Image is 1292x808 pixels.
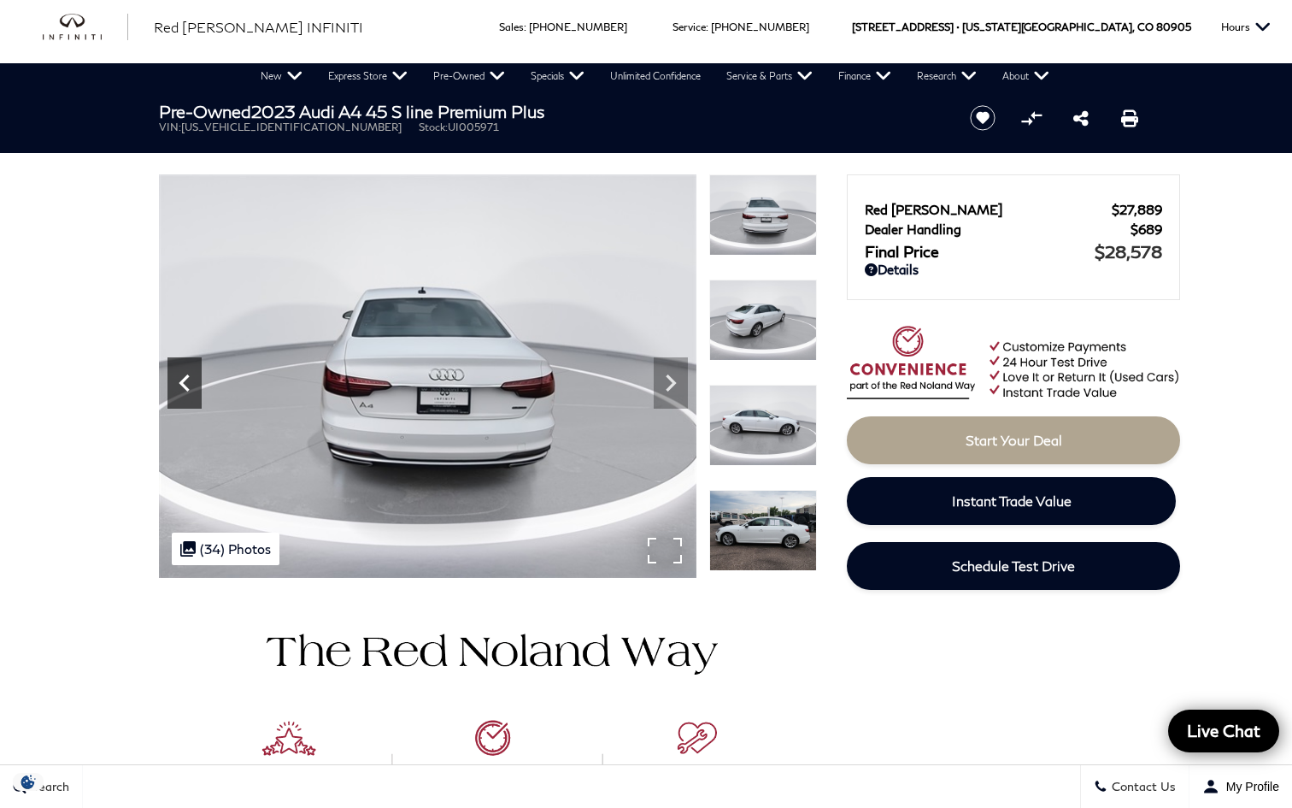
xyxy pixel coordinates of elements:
a: Pre-Owned [420,63,518,89]
span: Instant Trade Value [952,492,1072,509]
a: Print this Pre-Owned 2023 Audi A4 45 S line Premium Plus [1121,108,1138,128]
span: Search [26,780,69,794]
strong: Pre-Owned [159,101,251,121]
button: Save vehicle [964,104,1001,132]
span: Schedule Test Drive [952,557,1075,574]
span: Red [PERSON_NAME] INFINITI [154,19,363,35]
span: Dealer Handling [865,221,1130,237]
span: $27,889 [1112,202,1162,217]
div: Previous [167,357,202,409]
span: Service [672,21,706,33]
span: : [524,21,526,33]
a: About [990,63,1062,89]
section: Click to Open Cookie Consent Modal [9,773,48,791]
a: [STREET_ADDRESS] • [US_STATE][GEOGRAPHIC_DATA], CO 80905 [852,21,1191,33]
span: VIN: [159,121,181,133]
img: Opt-Out Icon [9,773,48,791]
div: Next [654,357,688,409]
a: Live Chat [1168,710,1279,752]
a: Finance [825,63,904,89]
img: Used 2023 Glacier White Metallic Audi 45 S line Premium Plus image 9 [709,385,817,466]
span: Sales [499,21,524,33]
a: Schedule Test Drive [847,542,1180,590]
a: Red [PERSON_NAME] INFINITI [154,17,363,38]
span: Stock: [419,121,448,133]
span: Live Chat [1178,720,1269,741]
a: Share this Pre-Owned 2023 Audi A4 45 S line Premium Plus [1073,108,1089,128]
a: New [248,63,315,89]
a: Service & Parts [714,63,825,89]
span: $689 [1130,221,1162,237]
a: Red [PERSON_NAME] $27,889 [865,202,1162,217]
img: INFINITI [43,14,128,41]
button: Open user profile menu [1189,765,1292,808]
span: UI005971 [448,121,499,133]
span: [US_VEHICLE_IDENTIFICATION_NUMBER] [181,121,402,133]
a: Dealer Handling $689 [865,221,1162,237]
a: Specials [518,63,597,89]
span: : [706,21,708,33]
img: Used 2023 Glacier White Metallic Audi 45 S line Premium Plus image 7 [709,174,817,256]
a: Start Your Deal [847,416,1180,464]
button: Compare Vehicle [1019,105,1044,131]
span: Contact Us [1107,780,1176,794]
a: Express Store [315,63,420,89]
img: Used 2023 Glacier White Metallic Audi 45 S line Premium Plus image 8 [696,174,1234,578]
a: [PHONE_NUMBER] [529,21,627,33]
img: Used 2023 Glacier White Metallic Audi 45 S line Premium Plus image 8 [709,280,817,361]
a: Final Price $28,578 [865,241,1162,262]
a: Instant Trade Value [847,477,1176,525]
a: infiniti [43,14,128,41]
a: Unlimited Confidence [597,63,714,89]
div: (34) Photos [172,533,279,565]
h1: 2023 Audi A4 45 S line Premium Plus [159,102,941,121]
span: Red [PERSON_NAME] [865,202,1112,217]
span: My Profile [1219,780,1279,793]
nav: Main Navigation [248,63,1062,89]
img: Used 2023 Glacier White Metallic Audi 45 S line Premium Plus image 10 [709,490,817,571]
img: Used 2023 Glacier White Metallic Audi 45 S line Premium Plus image 7 [159,174,696,578]
span: $28,578 [1095,241,1162,262]
span: Start Your Deal [966,432,1062,448]
span: Final Price [865,242,1095,261]
a: Research [904,63,990,89]
a: Details [865,262,1162,277]
a: [PHONE_NUMBER] [711,21,809,33]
